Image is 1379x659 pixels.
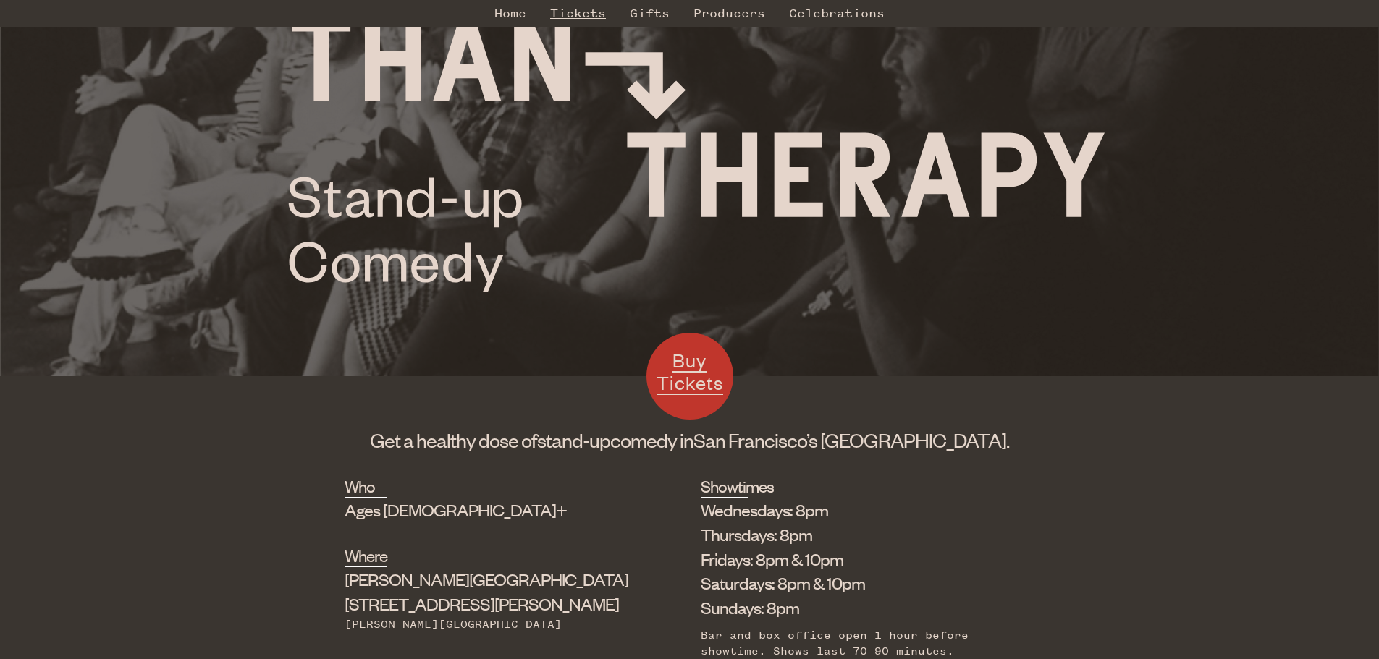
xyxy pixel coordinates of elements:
[693,428,817,452] span: San Francisco’s
[345,498,628,522] div: Ages [DEMOGRAPHIC_DATA]+
[537,428,610,452] span: stand-up
[646,333,733,420] a: Buy Tickets
[701,547,1013,571] li: Fridays: 8pm & 10pm
[701,595,1013,620] li: Sundays: 8pm
[345,567,628,616] div: [STREET_ADDRESS][PERSON_NAME]
[345,544,387,567] h2: Where
[345,427,1034,453] h1: Get a healthy dose of comedy in
[820,428,1009,452] span: [GEOGRAPHIC_DATA].
[701,522,1013,547] li: Thursdays: 8pm
[701,571,1013,595] li: Saturdays: 8pm & 10pm
[701,498,1013,522] li: Wednesdays: 8pm
[345,616,628,632] div: [PERSON_NAME][GEOGRAPHIC_DATA]
[701,475,748,498] h2: Showtimes
[345,475,387,498] h2: Who
[345,568,628,590] span: [PERSON_NAME][GEOGRAPHIC_DATA]
[657,348,723,395] span: Buy Tickets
